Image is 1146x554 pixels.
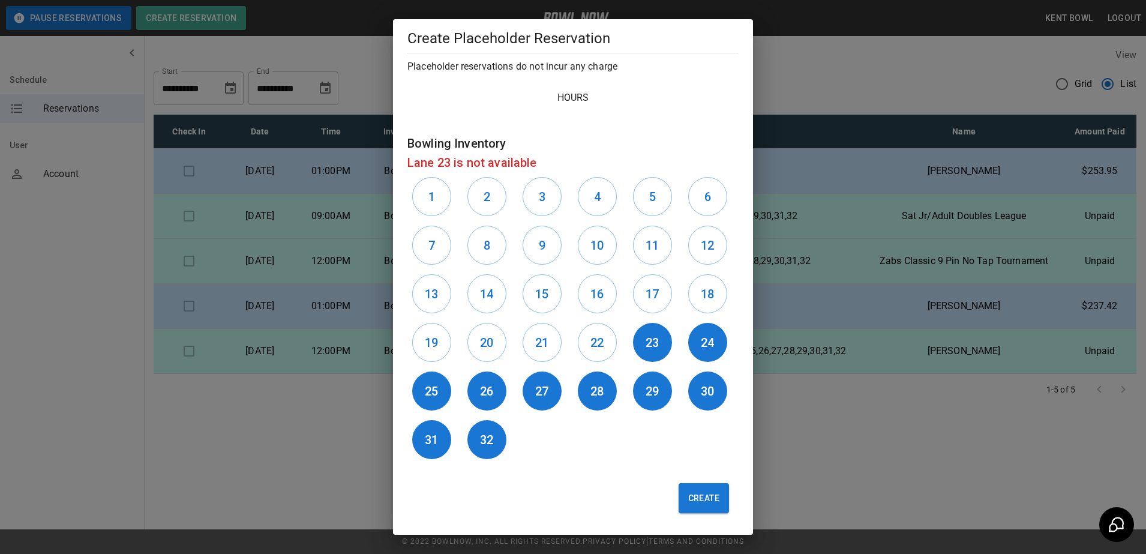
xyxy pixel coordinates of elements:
h6: 26 [480,382,493,401]
button: Create [679,483,729,513]
h6: 20 [480,333,493,352]
button: 24 [688,323,727,362]
button: 23 [633,323,672,362]
h6: 32 [480,430,493,450]
h6: 19 [425,333,438,352]
button: 13 [412,274,451,313]
button: 10 [578,226,617,265]
h6: 22 [590,333,604,352]
button: 12 [688,226,727,265]
h6: 11 [646,236,659,255]
h6: 10 [590,236,604,255]
button: 6 [688,177,727,216]
h6: 15 [535,285,548,304]
button: 15 [523,274,562,313]
button: 7 [412,226,451,265]
button: 1 [412,177,451,216]
button: 27 [523,372,562,411]
p: Hours [407,91,739,105]
button: 31 [412,420,451,459]
button: 16 [578,274,617,313]
h6: 27 [535,382,548,401]
h6: 6 [704,187,711,206]
button: 20 [467,323,506,362]
button: 26 [467,372,506,411]
button: 22 [578,323,617,362]
button: 14 [467,274,506,313]
h6: 30 [701,382,714,401]
h6: 4 [594,187,601,206]
h6: Lane 23 is not available [407,153,739,172]
h6: 31 [425,430,438,450]
button: 3 [523,177,562,216]
h6: 23 [646,333,659,352]
button: 4 [578,177,617,216]
button: 25 [412,372,451,411]
button: 9 [523,226,562,265]
button: 5 [633,177,672,216]
button: 11 [633,226,672,265]
h6: 14 [480,285,493,304]
h6: 12 [701,236,714,255]
button: 28 [578,372,617,411]
h6: 18 [701,285,714,304]
button: 21 [523,323,562,362]
h6: 29 [646,382,659,401]
h6: Bowling Inventory [407,134,739,153]
button: 19 [412,323,451,362]
h6: 17 [646,285,659,304]
h6: 16 [590,285,604,304]
h6: 24 [701,333,714,352]
button: 32 [467,420,506,459]
h6: 2 [484,187,490,206]
h6: 28 [590,382,604,401]
button: 17 [633,274,672,313]
h6: 3 [539,187,545,206]
button: 2 [467,177,506,216]
h6: 5 [649,187,656,206]
h5: Create Placeholder Reservation [407,29,739,48]
button: 30 [688,372,727,411]
h6: 7 [428,236,435,255]
button: 18 [688,274,727,313]
h6: 13 [425,285,438,304]
h6: 8 [484,236,490,255]
h6: 21 [535,333,548,352]
h6: 25 [425,382,438,401]
button: 8 [467,226,506,265]
h6: 9 [539,236,545,255]
h6: Placeholder reservations do not incur any charge [407,58,739,75]
button: 29 [633,372,672,411]
h6: 1 [428,187,435,206]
